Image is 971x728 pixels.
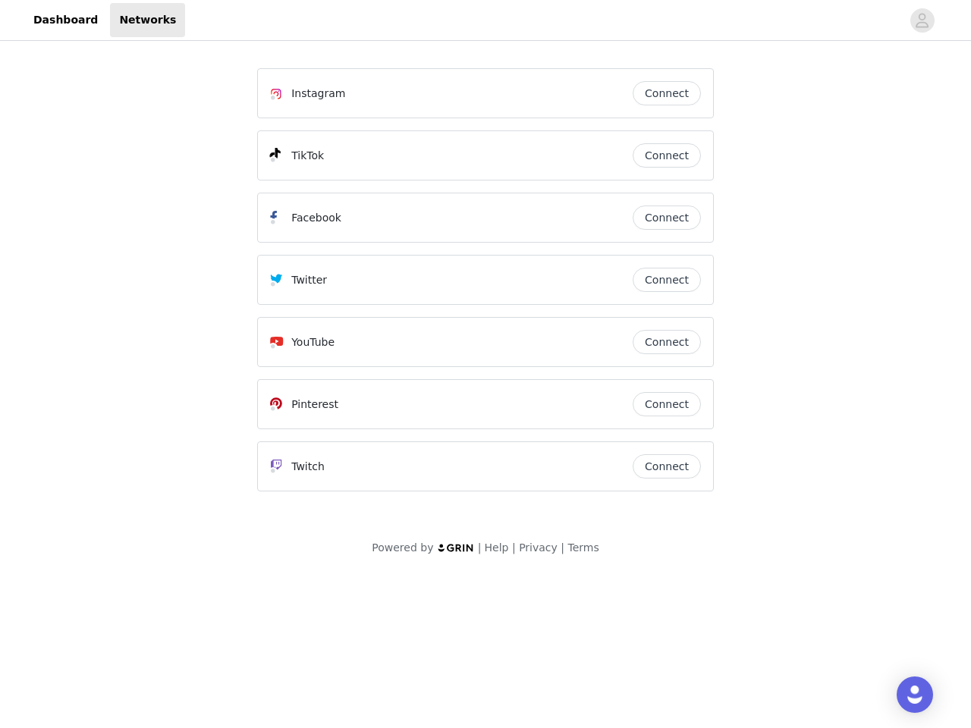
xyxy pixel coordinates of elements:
img: Instagram Icon [270,88,282,100]
button: Connect [633,392,701,416]
img: logo [437,543,475,553]
a: Terms [567,541,599,554]
div: avatar [915,8,929,33]
a: Networks [110,3,185,37]
span: | [478,541,482,554]
span: | [512,541,516,554]
p: TikTok [291,148,324,164]
button: Connect [633,143,701,168]
button: Connect [633,268,701,292]
p: Twitch [291,459,325,475]
p: Facebook [291,210,341,226]
p: YouTube [291,334,335,350]
button: Connect [633,454,701,479]
a: Help [485,541,509,554]
p: Twitter [291,272,327,288]
p: Pinterest [291,397,338,413]
p: Instagram [291,86,345,102]
span: Powered by [372,541,433,554]
span: | [561,541,564,554]
button: Connect [633,81,701,105]
a: Dashboard [24,3,107,37]
div: Open Intercom Messenger [897,676,933,713]
a: Privacy [519,541,558,554]
button: Connect [633,330,701,354]
button: Connect [633,206,701,230]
